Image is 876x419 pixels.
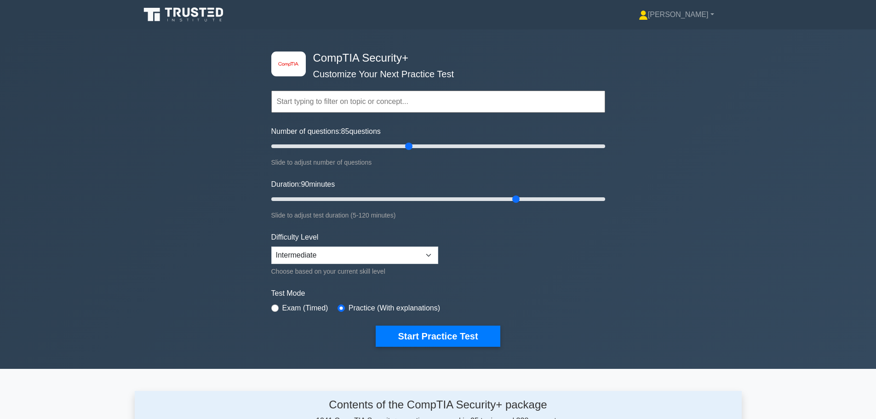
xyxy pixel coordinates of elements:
[271,266,438,277] div: Choose based on your current skill level
[271,232,319,243] label: Difficulty Level
[271,288,605,299] label: Test Mode
[341,127,349,135] span: 85
[271,157,605,168] div: Slide to adjust number of questions
[222,398,655,412] h4: Contents of the CompTIA Security+ package
[376,326,500,347] button: Start Practice Test
[617,6,736,24] a: [PERSON_NAME]
[271,91,605,113] input: Start typing to filter on topic or concept...
[271,179,335,190] label: Duration: minutes
[271,126,381,137] label: Number of questions: questions
[282,303,328,314] label: Exam (Timed)
[301,180,309,188] span: 90
[349,303,440,314] label: Practice (With explanations)
[309,52,560,65] h4: CompTIA Security+
[271,210,605,221] div: Slide to adjust test duration (5-120 minutes)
